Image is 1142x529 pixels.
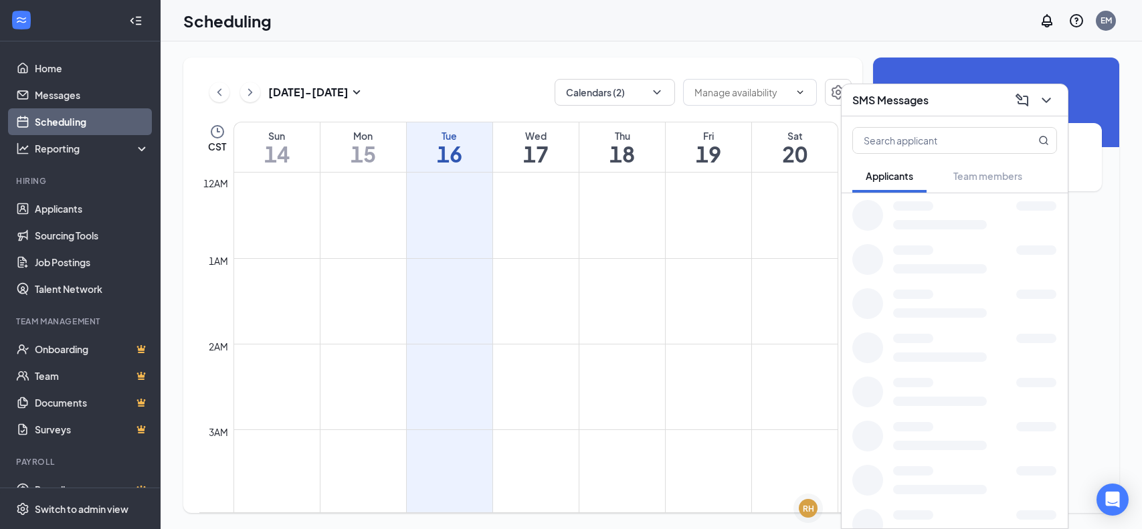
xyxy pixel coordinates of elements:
[407,142,492,165] h1: 16
[666,129,751,142] div: Fri
[752,129,838,142] div: Sat
[493,122,579,172] a: September 17, 2025
[830,84,846,100] svg: Settings
[234,142,320,165] h1: 14
[555,79,675,106] button: Calendars (2)ChevronDown
[1097,484,1129,516] div: Open Intercom Messenger
[244,84,257,100] svg: ChevronRight
[209,82,229,102] button: ChevronLeft
[1014,92,1030,108] svg: ComposeMessage
[349,84,365,100] svg: SmallChevronDown
[493,142,579,165] h1: 17
[234,129,320,142] div: Sun
[15,13,28,27] svg: WorkstreamLogo
[579,142,665,165] h1: 18
[35,108,149,135] a: Scheduling
[407,122,492,172] a: September 16, 2025
[493,129,579,142] div: Wed
[35,276,149,302] a: Talent Network
[35,416,149,443] a: SurveysCrown
[320,142,406,165] h1: 15
[852,93,929,108] h3: SMS Messages
[16,142,29,155] svg: Analysis
[320,129,406,142] div: Mon
[752,142,838,165] h1: 20
[694,85,789,100] input: Manage availability
[213,84,226,100] svg: ChevronLeft
[1036,90,1057,111] button: ChevronDown
[35,476,149,503] a: PayrollCrown
[35,82,149,108] a: Messages
[16,175,147,187] div: Hiring
[234,122,320,172] a: September 14, 2025
[35,195,149,222] a: Applicants
[129,14,142,27] svg: Collapse
[866,170,913,182] span: Applicants
[16,502,29,516] svg: Settings
[208,140,226,153] span: CST
[853,128,1012,153] input: Search applicant
[1038,92,1054,108] svg: ChevronDown
[650,86,664,99] svg: ChevronDown
[803,503,814,514] div: RH
[35,249,149,276] a: Job Postings
[35,55,149,82] a: Home
[35,389,149,416] a: DocumentsCrown
[1039,13,1055,29] svg: Notifications
[1038,135,1049,146] svg: MagnifyingGlass
[953,170,1022,182] span: Team members
[16,316,147,327] div: Team Management
[1101,15,1112,26] div: EM
[795,87,805,98] svg: ChevronDown
[240,82,260,102] button: ChevronRight
[1012,90,1033,111] button: ComposeMessage
[35,142,150,155] div: Reporting
[320,122,406,172] a: September 15, 2025
[825,79,852,106] button: Settings
[35,336,149,362] a: OnboardingCrown
[407,129,492,142] div: Tue
[666,142,751,165] h1: 19
[579,122,665,172] a: September 18, 2025
[201,176,231,191] div: 12am
[666,122,751,172] a: September 19, 2025
[35,362,149,389] a: TeamCrown
[206,510,231,525] div: 4am
[206,253,231,268] div: 1am
[206,425,231,439] div: 3am
[1068,13,1084,29] svg: QuestionInfo
[209,124,225,140] svg: Clock
[183,9,272,32] h1: Scheduling
[206,339,231,354] div: 2am
[16,456,147,467] div: Payroll
[268,85,349,100] h3: [DATE] - [DATE]
[752,122,838,172] a: September 20, 2025
[35,502,128,516] div: Switch to admin view
[579,129,665,142] div: Thu
[35,222,149,249] a: Sourcing Tools
[890,79,1102,100] span: [DATE]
